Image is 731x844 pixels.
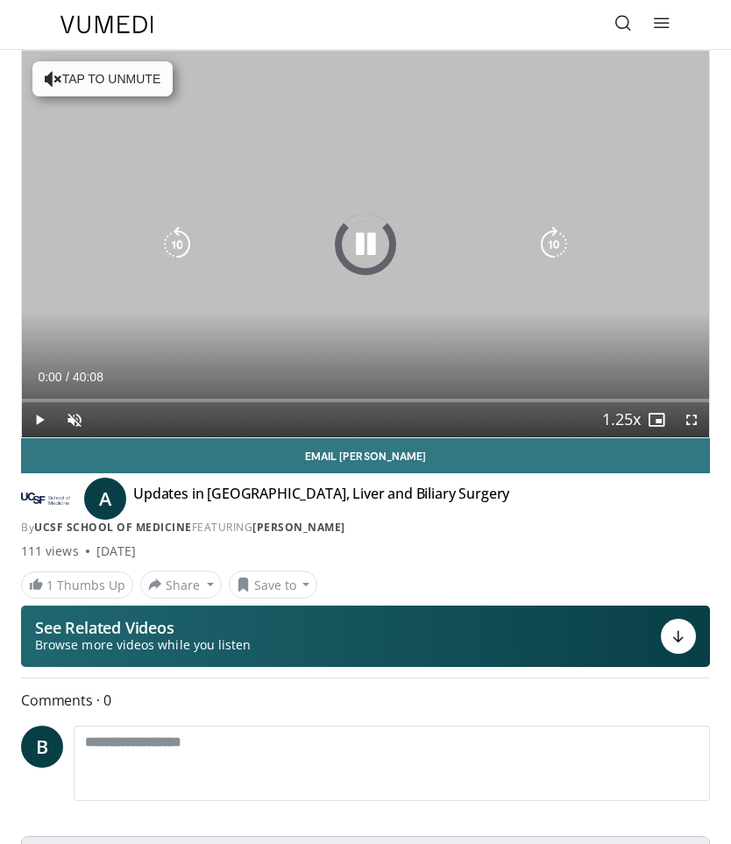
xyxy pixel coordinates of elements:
[674,402,709,437] button: Fullscreen
[32,61,173,96] button: Tap to unmute
[60,16,153,33] img: VuMedi Logo
[639,402,674,437] button: Enable picture-in-picture mode
[229,571,318,599] button: Save to
[140,571,222,599] button: Share
[38,370,61,384] span: 0:00
[22,51,709,437] video-js: Video Player
[57,402,92,437] button: Unmute
[21,606,710,667] button: See Related Videos Browse more videos while you listen
[21,520,710,535] div: By FEATURING
[22,402,57,437] button: Play
[604,402,639,437] button: Playback Rate
[21,438,710,473] a: Email [PERSON_NAME]
[21,689,710,712] span: Comments 0
[252,520,345,535] a: [PERSON_NAME]
[35,636,251,654] span: Browse more videos while you listen
[133,485,509,513] h4: Updates in [GEOGRAPHIC_DATA], Liver and Biliary Surgery
[84,478,126,520] a: A
[21,485,70,513] img: UCSF School of Medicine
[73,370,103,384] span: 40:08
[21,543,79,560] span: 111 views
[46,577,53,593] span: 1
[21,726,63,768] a: B
[21,571,133,599] a: 1 Thumbs Up
[96,543,136,560] div: [DATE]
[34,520,192,535] a: UCSF School of Medicine
[66,370,69,384] span: /
[22,399,709,402] div: Progress Bar
[35,619,251,636] p: See Related Videos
